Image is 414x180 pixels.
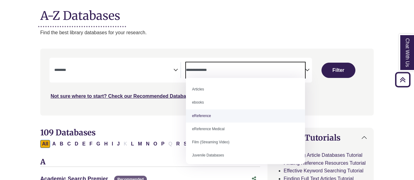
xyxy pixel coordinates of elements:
button: All [40,140,50,148]
a: Back to Top [393,75,412,84]
button: Filter Results R [174,140,182,148]
a: Not sure where to start? Check our Recommended Databases. [51,94,196,99]
button: Filter Results A [50,140,58,148]
nav: Search filters [40,49,374,115]
button: Filter Results O [152,140,159,148]
button: Filter Results H [102,140,110,148]
button: Filter Results M [136,140,144,148]
button: Filter Results P [159,140,166,148]
li: Juvenile Databases [186,149,305,162]
button: Filter Results D [73,140,80,148]
div: Alpha-list to filter by first letter of database name [40,141,248,146]
button: Filter Results B [58,140,65,148]
button: Filter Results N [144,140,151,148]
textarea: Search [186,68,305,73]
h1: A-Z Databases [40,4,374,23]
button: Filter Results J [115,140,122,148]
li: ebooks [186,96,305,109]
a: Searching Article Databases Tutorial [284,152,362,158]
h3: A [40,158,260,167]
textarea: Search [54,68,173,73]
button: Filter Results C [65,140,73,148]
li: Articles [186,83,305,96]
span: 109 Databases [40,127,96,138]
button: Submit for Search Results [321,63,355,78]
button: Filter Results I [110,140,115,148]
p: Find the best library databases for your research. [40,29,374,37]
button: Filter Results L [129,140,136,148]
button: Helpful Tutorials [268,128,373,147]
a: Effective Keyword Searching Tutorial [284,168,363,173]
li: Film (Streaming Video) [186,136,305,149]
button: Filter Results E [80,140,87,148]
button: Filter Results S [182,140,189,148]
button: Filter Results G [95,140,102,148]
li: eReference [186,109,305,123]
button: Filter Results F [88,140,94,148]
a: Finding Reference Resources Tutorial [284,160,366,166]
li: eReference Medical [186,123,305,136]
